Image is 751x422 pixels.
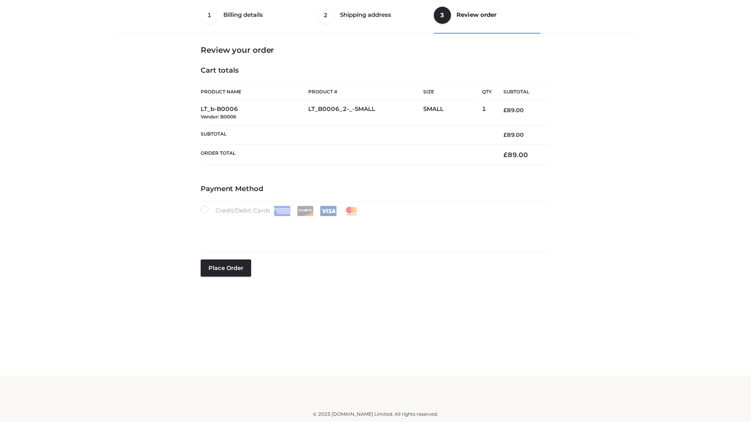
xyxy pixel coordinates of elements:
img: Amex [274,206,291,216]
td: SMALL [423,101,482,125]
bdi: 89.00 [503,151,528,159]
span: £ [503,107,507,114]
small: Vendor: B0006 [201,114,236,120]
label: Credit/Debit Cards [201,206,361,216]
img: Mastercard [343,206,360,216]
h3: Review your order [201,45,550,55]
th: Size [423,83,478,101]
h4: Payment Method [201,185,550,193]
bdi: 89.00 [503,131,524,138]
button: Place order [201,259,251,277]
span: £ [503,151,508,159]
td: LT_B0006_2-_-SMALL [308,101,423,125]
th: Product Name [201,83,308,101]
bdi: 89.00 [503,107,524,114]
div: © 2025 [DOMAIN_NAME] Limited. All rights reserved. [116,410,635,418]
th: Subtotal [201,125,492,144]
th: Order Total [201,145,492,165]
iframe: Secure payment input frame [199,215,549,243]
span: £ [503,131,507,138]
h4: Cart totals [201,66,550,75]
th: Qty [482,83,492,101]
th: Subtotal [492,83,550,101]
img: Visa [320,206,337,216]
td: 1 [482,101,492,125]
img: Discover [297,206,314,216]
th: Product # [308,83,423,101]
td: LT_b-B0006 [201,101,308,125]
